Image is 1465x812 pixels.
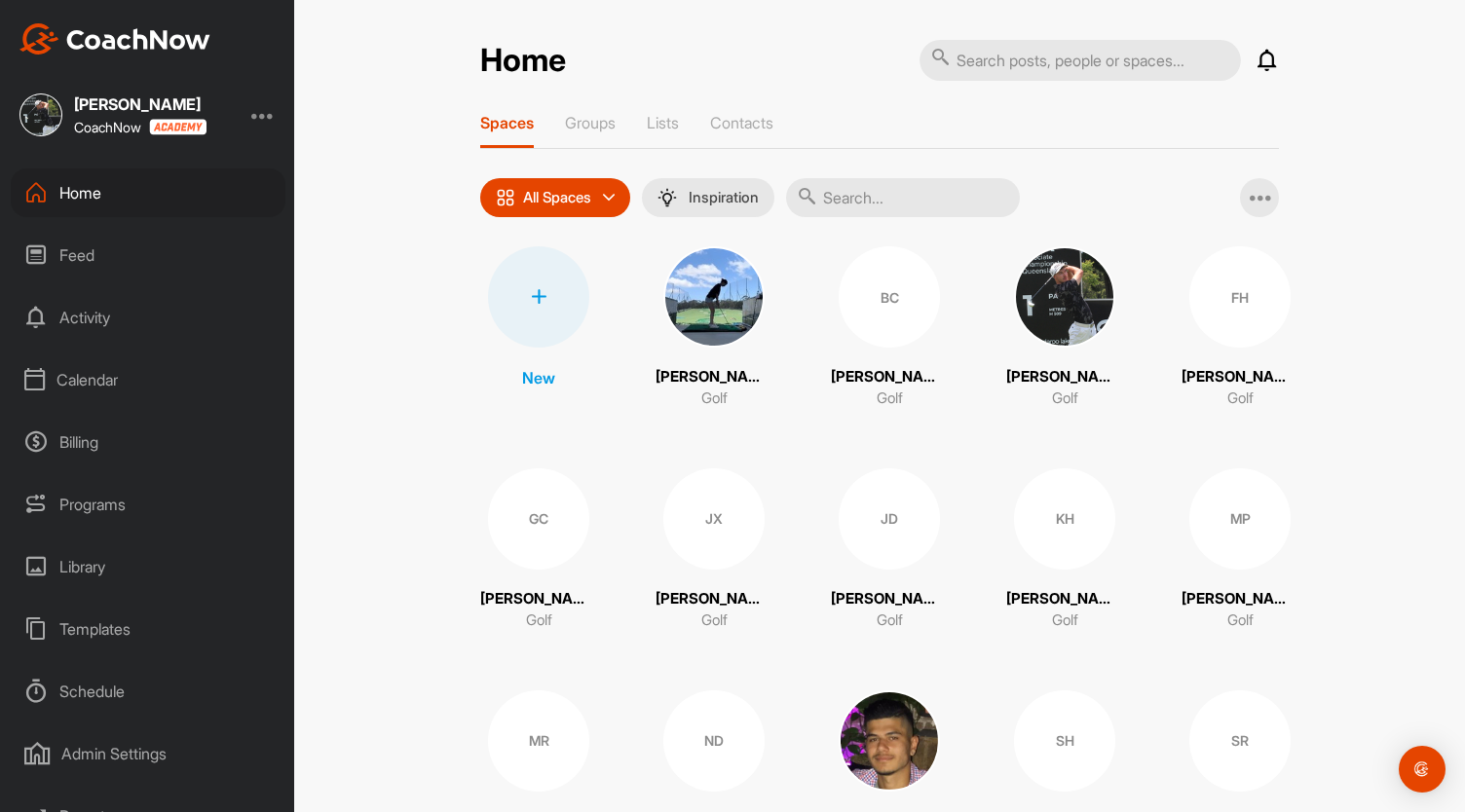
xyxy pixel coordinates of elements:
p: Inspiration [689,190,759,205]
p: Golf [1052,388,1078,410]
a: JX[PERSON_NAME]Golf [656,468,772,632]
a: [PERSON_NAME]Golf [1006,246,1123,410]
p: [PERSON_NAME] [656,588,772,610]
p: [PERSON_NAME] [1182,588,1298,610]
div: Calendar [11,355,285,404]
img: CoachNow acadmey [149,119,207,135]
div: Templates [11,605,285,653]
div: Billing [11,418,285,466]
a: MP[PERSON_NAME]Golf [1182,468,1298,632]
div: JX [663,468,765,570]
div: JD [839,468,940,570]
div: GC [488,468,589,570]
p: All Spaces [523,190,591,205]
div: Admin Settings [11,729,285,778]
div: SH [1014,690,1115,792]
a: [PERSON_NAME]Golf [656,246,772,410]
div: ND [663,690,765,792]
p: Golf [526,609,552,632]
div: BC [839,246,940,348]
div: CoachNow [74,119,207,135]
img: menuIcon [657,188,677,207]
p: [PERSON_NAME] Coach [831,366,948,388]
h2: Home [480,42,566,80]
div: Home [11,168,285,217]
input: Search posts, people or spaces... [920,40,1241,81]
div: Open Intercom Messenger [1399,746,1446,793]
div: Activity [11,293,285,342]
img: square_2d79c9c6bf2e329187c40ef7357467fd.jpg [19,93,62,136]
p: [PERSON_NAME] [1006,588,1123,610]
div: MR [488,690,589,792]
p: New [522,366,555,389]
p: Spaces [480,113,534,132]
img: square_392ebb77fb65f62ab4e8fae58f54ba91.jpg [663,246,765,348]
p: Lists [647,113,679,132]
p: Golf [1227,609,1254,632]
div: MP [1189,468,1291,570]
img: icon [496,188,515,207]
p: Groups [565,113,616,132]
a: BC[PERSON_NAME] CoachGolf [831,246,948,410]
p: Golf [701,388,728,410]
p: [PERSON_NAME] [831,588,948,610]
div: Schedule [11,667,285,716]
div: Feed [11,231,285,279]
p: [PERSON_NAME] [656,366,772,388]
p: Contacts [710,113,773,132]
a: KH[PERSON_NAME]Golf [1006,468,1123,632]
div: Programs [11,480,285,529]
p: Golf [1052,609,1078,632]
input: Search... [786,178,1020,217]
p: Golf [701,609,728,632]
a: FH[PERSON_NAME]Golf [1182,246,1298,410]
img: CoachNow [19,23,210,55]
img: square_c587c0078b67803512d49c86e446e37c.jpg [839,690,940,792]
p: [PERSON_NAME] [1182,366,1298,388]
div: SR [1189,690,1291,792]
p: [PERSON_NAME] [480,588,597,610]
p: Golf [1227,388,1254,410]
div: [PERSON_NAME] [74,96,207,112]
p: Golf [877,388,903,410]
div: FH [1189,246,1291,348]
a: GC[PERSON_NAME]Golf [480,468,597,632]
div: Library [11,542,285,591]
img: square_2d79c9c6bf2e329187c40ef7357467fd.jpg [1014,246,1115,348]
p: [PERSON_NAME] [1006,366,1123,388]
a: JD[PERSON_NAME]Golf [831,468,948,632]
p: Golf [877,609,903,632]
div: KH [1014,468,1115,570]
